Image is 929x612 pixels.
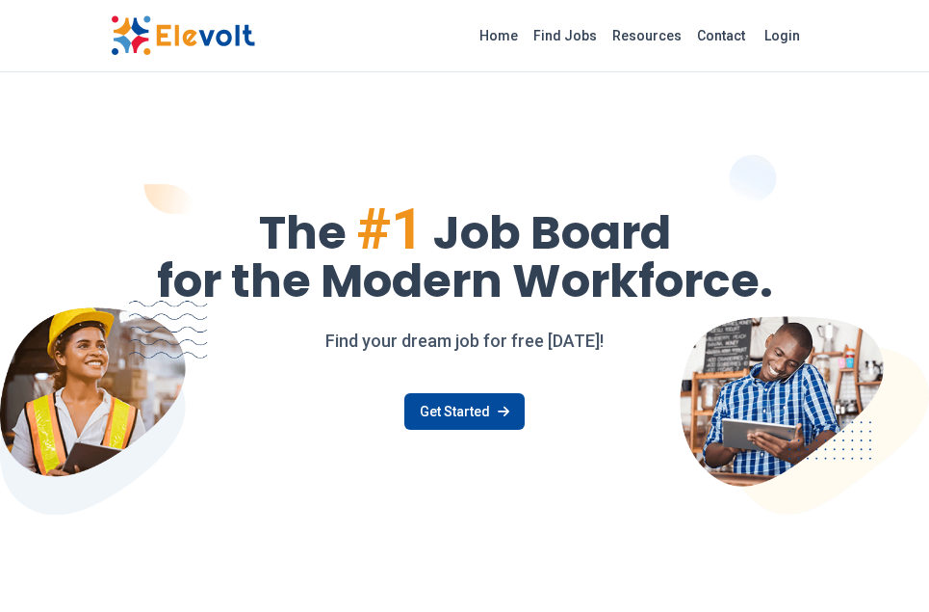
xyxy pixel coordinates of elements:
[526,20,605,51] a: Find Jobs
[605,20,689,51] a: Resources
[111,200,819,305] h1: The Job Board for the Modern Workforce.
[356,195,424,263] span: #1
[472,20,526,51] a: Home
[689,20,753,51] a: Contact
[111,328,819,355] p: Find your dream job for free [DATE]!
[404,393,525,430] a: Get Started
[753,16,812,55] a: Login
[111,15,255,56] img: Elevolt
